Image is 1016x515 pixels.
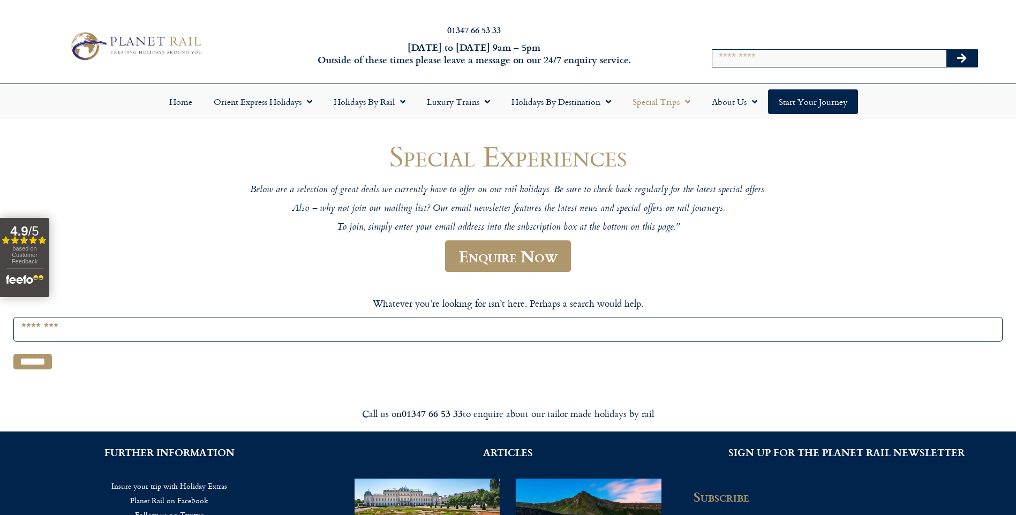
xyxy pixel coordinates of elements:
[159,89,203,114] a: Home
[187,222,830,234] p: To join, simply enter your email address into the subscription box at the bottom on this page.”
[323,89,416,114] a: Holidays by Rail
[701,89,768,114] a: About Us
[501,89,622,114] a: Holidays by Destination
[16,479,322,493] a: Insure your trip with Holiday Extras
[447,24,501,36] a: 01347 66 53 33
[65,29,205,63] img: Planet Rail Train Holidays Logo
[13,297,1003,310] p: Whatever you’re looking for isn’t here. Perhaps a search would help.
[445,240,571,272] a: Enquire Now
[203,89,323,114] a: Orient Express Holidays
[16,448,322,457] h2: FURTHER INFORMATION
[187,140,830,172] h1: Special Experiences
[187,184,830,196] p: Below are a selection of great deals we currently have to offer on our rail holidays. Be sure to ...
[768,89,858,114] a: Start your Journey
[694,489,860,504] h2: Subscribe
[694,448,1000,457] h2: SIGN UP FOR THE PLANET RAIL NEWSLETTER
[402,406,463,420] strong: 01347 66 53 33
[946,50,977,67] button: Search
[622,89,701,114] a: Special Trips
[355,448,661,457] h2: ARTICLES
[416,89,501,114] a: Luxury Trains
[274,41,675,66] h6: [DATE] to [DATE] 9am – 5pm Outside of these times please leave a message on our 24/7 enquiry serv...
[187,203,830,215] p: Also – why not join our mailing list? Our email newsletter features the latest news and special o...
[5,89,1011,114] nav: Menu
[208,407,808,420] div: Call us on to enquire about our tailor made holidays by rail
[16,493,322,508] a: Planet Rail on Facebook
